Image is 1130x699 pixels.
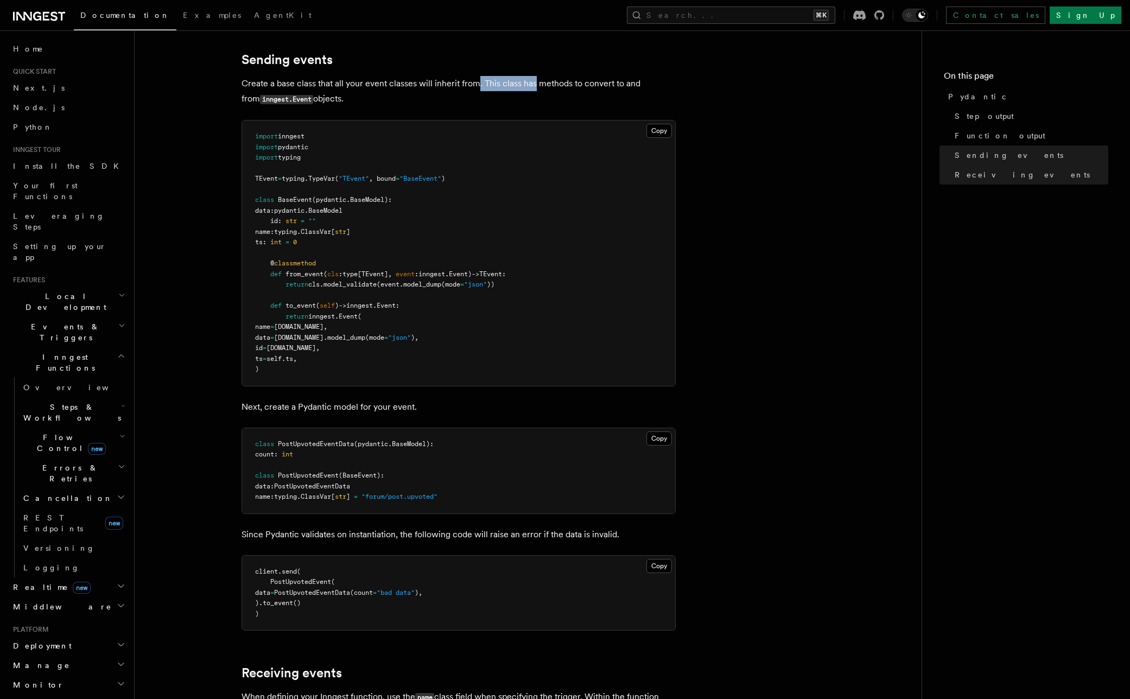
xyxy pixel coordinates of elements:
[263,344,266,352] span: =
[13,123,53,131] span: Python
[242,399,676,415] p: Next, create a Pydantic model for your event.
[9,317,128,347] button: Events & Triggers
[361,270,384,278] span: TEvent
[274,259,316,267] span: classmethod
[255,610,259,618] span: )
[19,428,128,458] button: Flow Controlnew
[358,313,361,320] span: (
[19,432,119,454] span: Flow Control
[19,402,121,423] span: Steps & Workflows
[23,563,80,572] span: Logging
[19,462,118,484] span: Errors & Retries
[346,228,350,236] span: ]
[323,281,377,288] span: model_validate
[285,270,323,278] span: from_event
[388,440,392,448] span: .
[339,302,346,309] span: ->
[270,589,274,596] span: =
[415,270,418,278] span: :
[377,281,403,288] span: (event.
[9,582,91,593] span: Realtime
[9,39,128,59] a: Home
[9,352,117,373] span: Inngest Functions
[445,270,449,278] span: .
[274,450,278,458] span: :
[255,207,270,214] span: data
[285,217,297,225] span: str
[9,291,118,313] span: Local Development
[346,302,373,309] span: inngest
[263,238,266,246] span: :
[9,237,128,267] a: Setting up your app
[316,196,346,204] span: pydantic
[308,175,335,182] span: TypeVar
[266,344,320,352] span: [DOMAIN_NAME],
[377,302,399,309] span: Event:
[23,383,135,392] span: Overview
[274,493,297,500] span: typing
[9,347,128,378] button: Inngest Functions
[384,196,392,204] span: ):
[335,313,339,320] span: .
[9,597,128,617] button: Middleware
[270,228,274,236] span: :
[274,228,297,236] span: typing
[242,665,342,681] a: Receiving events
[285,281,308,288] span: return
[9,640,72,651] span: Deployment
[270,259,274,267] span: @
[415,589,422,596] span: ),
[278,440,354,448] span: PostUpvotedEventData
[255,568,278,575] span: client
[285,302,316,309] span: to_event
[13,242,106,262] span: Setting up your app
[255,599,263,607] span: ).
[255,450,274,458] span: count
[19,558,128,577] a: Logging
[418,270,445,278] span: inngest
[464,281,487,288] span: "json"
[9,78,128,98] a: Next.js
[358,270,361,278] span: [
[270,578,331,586] span: PostUpvotedEvent
[365,334,384,341] span: (mode
[331,578,335,586] span: (
[278,132,304,140] span: inngest
[479,270,506,278] span: TEvent:
[373,589,377,596] span: =
[342,270,358,278] span: type
[297,568,301,575] span: (
[377,472,384,479] span: ):
[13,103,65,112] span: Node.js
[335,302,339,309] span: )
[278,217,282,225] span: :
[293,599,301,607] span: ()
[9,287,128,317] button: Local Development
[255,238,263,246] span: ts
[270,323,274,331] span: =
[301,493,331,500] span: ClassVar
[255,482,270,490] span: data
[254,11,312,20] span: AgentKit
[9,276,45,284] span: Features
[472,270,479,278] span: ->
[358,440,388,448] span: pydantic
[270,217,278,225] span: id
[9,660,70,671] span: Manage
[9,601,112,612] span: Middleware
[255,228,270,236] span: name
[88,443,106,455] span: new
[384,270,392,278] span: ],
[270,334,274,341] span: =
[255,196,274,204] span: class
[308,217,316,225] span: ""
[13,212,105,231] span: Leveraging Steps
[274,482,350,490] span: PostUpvotedEventData
[255,323,270,331] span: name
[441,281,460,288] span: (mode
[293,238,297,246] span: 0
[320,281,323,288] span: .
[396,270,415,278] span: event
[646,124,672,138] button: Copy
[646,559,672,573] button: Copy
